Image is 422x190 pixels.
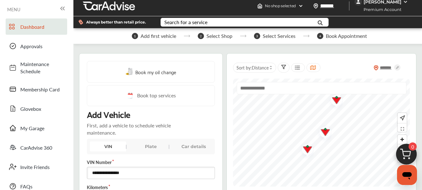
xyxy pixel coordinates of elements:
a: Invite Friends [6,159,67,175]
iframe: Botón para iniciar la ventana de mensajería [397,165,417,185]
div: Map marker [297,141,313,159]
a: Approvals [6,38,67,54]
label: VIN Number [87,159,215,165]
span: Add first vehicle [141,33,176,39]
span: MENU [7,7,20,12]
span: Maintenance Schedule [20,60,64,75]
p: Add Vehicle [87,109,130,119]
img: cal_icon.0803b883.svg [126,92,134,100]
img: oil-change.e5047c97.svg [126,68,134,76]
a: Dashboard [6,18,67,35]
img: recenter.ce011a49.svg [399,115,405,121]
span: My Garage [20,125,64,132]
span: 2 [198,33,204,39]
img: location_vector_orange.38f05af8.svg [374,65,379,70]
a: CarAdvise 360 [6,139,67,156]
img: location_vector.a44bc228.svg [313,3,318,8]
span: Book my oil change [135,68,176,76]
img: cart_icon.3d0951e8.svg [391,141,421,171]
a: Maintenance Schedule [6,57,67,78]
span: Dashboard [20,23,64,30]
span: Sort by : [236,64,269,71]
span: Select Shop [206,33,232,39]
span: Distance [252,64,269,71]
span: 4 [317,33,323,39]
img: stepper-arrow.e24c07c6.svg [240,35,246,37]
div: Plate [132,141,169,151]
button: Zoom in [398,135,407,144]
img: stepper-arrow.e24c07c6.svg [303,35,310,37]
div: Search for a service [164,20,207,25]
canvas: Map [233,79,412,187]
span: 3 [254,33,260,39]
span: FAQs [20,183,64,190]
span: Glovebox [20,105,64,112]
img: stepper-arrow.e24c07c6.svg [184,35,190,37]
img: logo-canadian-tire.png [326,91,343,110]
span: CarAdvise 360 [20,144,64,151]
span: Book Appointment [326,33,367,39]
img: dollor_label_vector.a70140d1.svg [78,19,83,25]
div: VIN [90,141,127,151]
span: Select Services [263,33,295,39]
div: Map marker [315,123,330,142]
span: 1 [132,33,138,39]
span: 0 [409,142,417,151]
a: Book my oil change [126,68,176,76]
img: logo-canadian-tire.png [315,123,331,142]
span: Invite Friends [20,163,64,171]
div: Map marker [326,91,342,110]
img: header-down-arrow.9dd2ce7d.svg [298,3,303,8]
p: First, add a vehicle to schedule vehicle maintenance. [87,122,176,136]
img: header-home-logo.8d720a4f.svg [257,3,262,8]
div: Car details [175,141,212,151]
span: Always better than retail price. [86,20,146,24]
a: Membership Card [6,81,67,97]
span: Book top services [137,92,176,100]
img: logo-canadian-tire.png [297,141,314,159]
span: Membership Card [20,86,64,93]
span: Premium Account [355,6,406,13]
a: Glovebox [6,100,67,117]
span: Approvals [20,43,64,50]
span: No shop selected [265,3,296,8]
a: My Garage [6,120,67,136]
a: Book top services [87,85,215,106]
img: header-divider.bc55588e.svg [349,1,350,11]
